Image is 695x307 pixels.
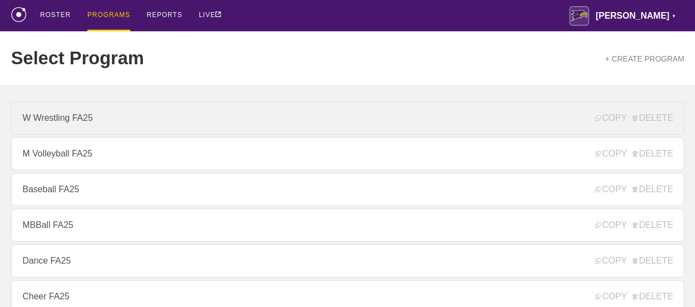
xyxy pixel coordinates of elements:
[632,149,673,159] span: DELETE
[11,244,684,277] a: Dance FA25
[11,173,684,206] a: Baseball FA25
[569,6,589,26] img: Avila
[605,54,684,63] a: + CREATE PROGRAM
[595,113,626,123] span: COPY
[11,7,26,22] img: logo
[595,185,626,194] span: COPY
[11,137,684,170] a: M Volleyball FA25
[11,102,684,135] a: W Wrestling FA25
[632,113,673,123] span: DELETE
[595,256,626,266] span: COPY
[632,220,673,230] span: DELETE
[640,254,695,307] iframe: Chat Widget
[632,185,673,194] span: DELETE
[595,149,626,159] span: COPY
[595,292,626,302] span: COPY
[671,12,676,21] div: ▼
[11,209,684,242] a: MBBall FA25
[632,256,673,266] span: DELETE
[632,292,673,302] span: DELETE
[595,220,626,230] span: COPY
